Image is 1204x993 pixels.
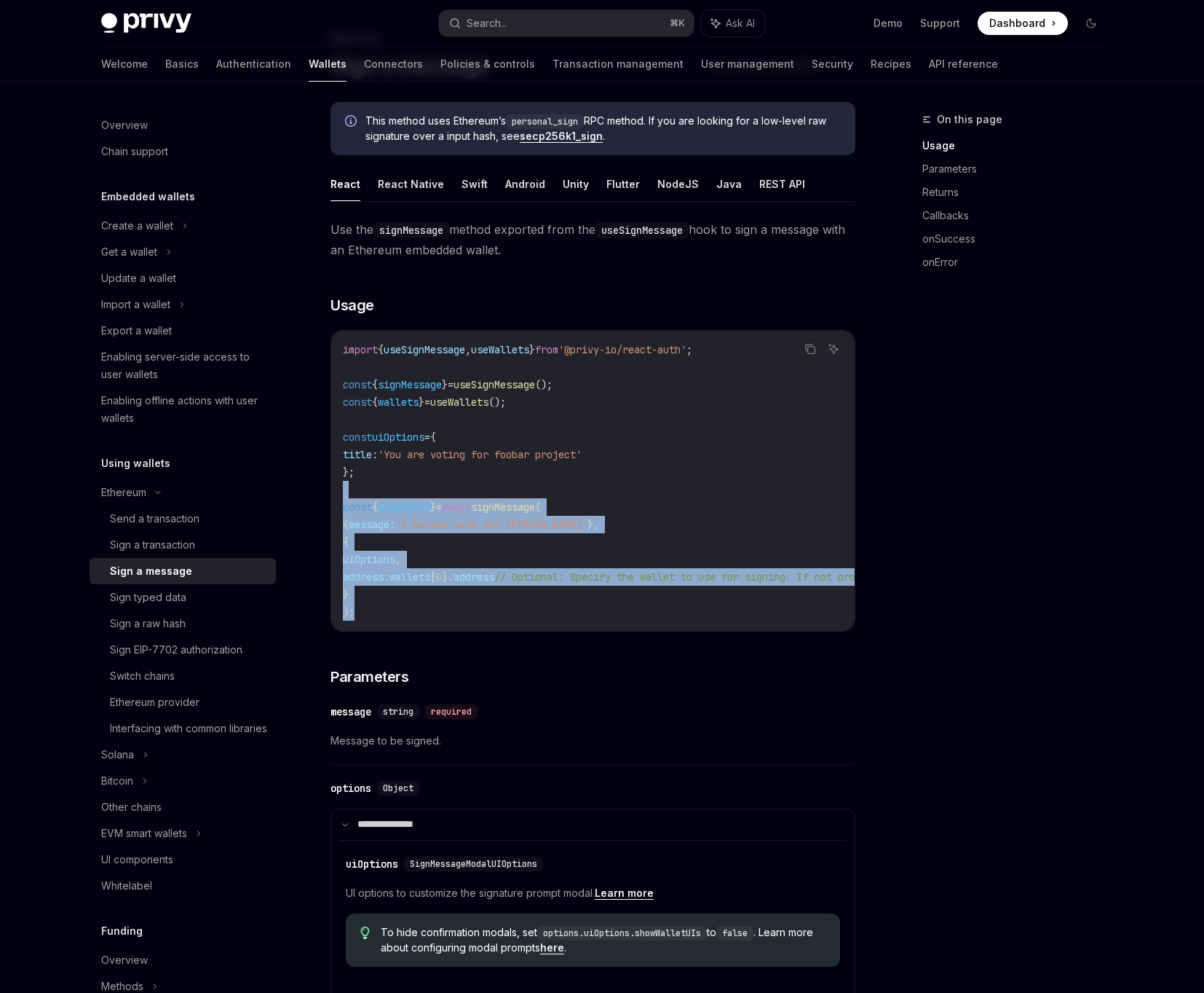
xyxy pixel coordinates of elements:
span: Dashboard [989,16,1045,31]
a: Enabling server-side access to user wallets [90,344,276,388]
a: Chain support [90,138,276,165]
span: from [535,343,558,356]
a: Interfacing with common libraries [90,715,276,742]
div: required [425,704,478,719]
a: onSuccess [922,227,1114,251]
span: { [343,518,349,531]
a: here [540,941,564,954]
span: useSignMessage [384,343,465,356]
a: Demo [874,16,903,31]
button: React [330,167,360,201]
button: Ask AI [824,339,843,358]
div: Import a wallet [101,296,170,313]
span: (); [535,378,553,391]
span: On this page [937,111,1002,128]
span: UI options to customize the signature prompt modal. [346,884,840,902]
svg: Tip [360,927,371,940]
div: Export a wallet [101,322,172,339]
span: const [343,501,372,514]
a: Overview [90,112,276,138]
div: Overview [101,117,148,134]
span: useWallets [471,343,529,356]
button: NodeJS [657,167,699,201]
span: useWallets [430,396,488,409]
code: signMessage [373,222,449,238]
span: import [343,343,378,356]
span: } [442,378,448,391]
code: personal_sign [506,114,584,129]
span: useSignMessage [454,378,535,391]
span: await [442,501,471,514]
span: message: [349,518,395,531]
span: { [372,378,378,391]
span: } [529,343,535,356]
span: address [454,570,494,584]
div: Send a transaction [110,510,199,527]
span: { [378,343,384,356]
button: Flutter [606,167,640,201]
div: Bitcoin [101,772,133,790]
a: UI components [90,847,276,873]
code: options.uiOptions.showWalletUIs [537,926,707,941]
span: uiOptions [372,431,424,444]
span: 'I hereby vote for [PERSON_NAME]' [395,518,587,531]
code: false [716,926,753,941]
a: Enabling offline actions with user wallets [90,388,276,431]
a: Policies & controls [440,47,535,82]
span: }, [587,518,599,531]
a: Sign typed data [90,584,276,611]
button: Toggle dark mode [1080,12,1103,35]
div: Ethereum [101,484,146,501]
span: wallets [389,570,430,584]
a: Other chains [90,794,276,820]
svg: Info [345,115,360,130]
a: Transaction management [553,47,684,82]
a: Sign EIP-7702 authorization [90,637,276,663]
a: Sign a transaction [90,532,276,558]
span: const [343,431,372,444]
a: Connectors [364,47,423,82]
span: }; [343,466,355,479]
a: Usage [922,134,1114,157]
span: SignMessageModalUIOptions [410,858,537,870]
span: '@privy-io/react-auth' [558,343,686,356]
div: Sign a raw hash [110,615,186,632]
span: 0 [436,570,442,584]
span: address: [343,570,389,584]
div: Chain support [101,143,168,160]
a: Callbacks [922,204,1114,227]
a: Learn more [595,887,654,900]
button: Android [505,167,545,201]
span: 'You are voting for foobar project' [378,448,582,461]
button: React Native [378,167,444,201]
div: Solana [101,746,134,764]
a: Authentication [216,47,291,82]
a: Basics [165,47,199,82]
a: Wallets [309,47,346,82]
span: { [343,535,349,549]
span: Usage [330,295,374,315]
span: } [343,588,349,601]
span: Use the method exported from the hook to sign a message with an Ethereum embedded wallet. [330,219,855,260]
span: ); [343,605,355,619]
span: = [436,501,442,514]
span: { [372,501,378,514]
div: Whitelabel [101,877,152,895]
a: Sign a message [90,558,276,584]
span: { [430,431,436,444]
a: onError [922,251,1114,274]
div: options [330,781,371,796]
a: Security [812,47,853,82]
span: signMessage [378,378,442,391]
span: const [343,378,372,391]
div: Overview [101,951,148,969]
span: Parameters [330,667,408,687]
div: message [330,704,371,719]
span: // Optional: Specify the wallet to use for signing. If not provided, the first wallet will be used. [494,570,1071,584]
div: uiOptions [346,857,398,871]
span: } [430,501,436,514]
a: Overview [90,947,276,973]
span: uiOptions [343,553,395,566]
span: = [424,431,430,444]
button: Java [716,167,742,201]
